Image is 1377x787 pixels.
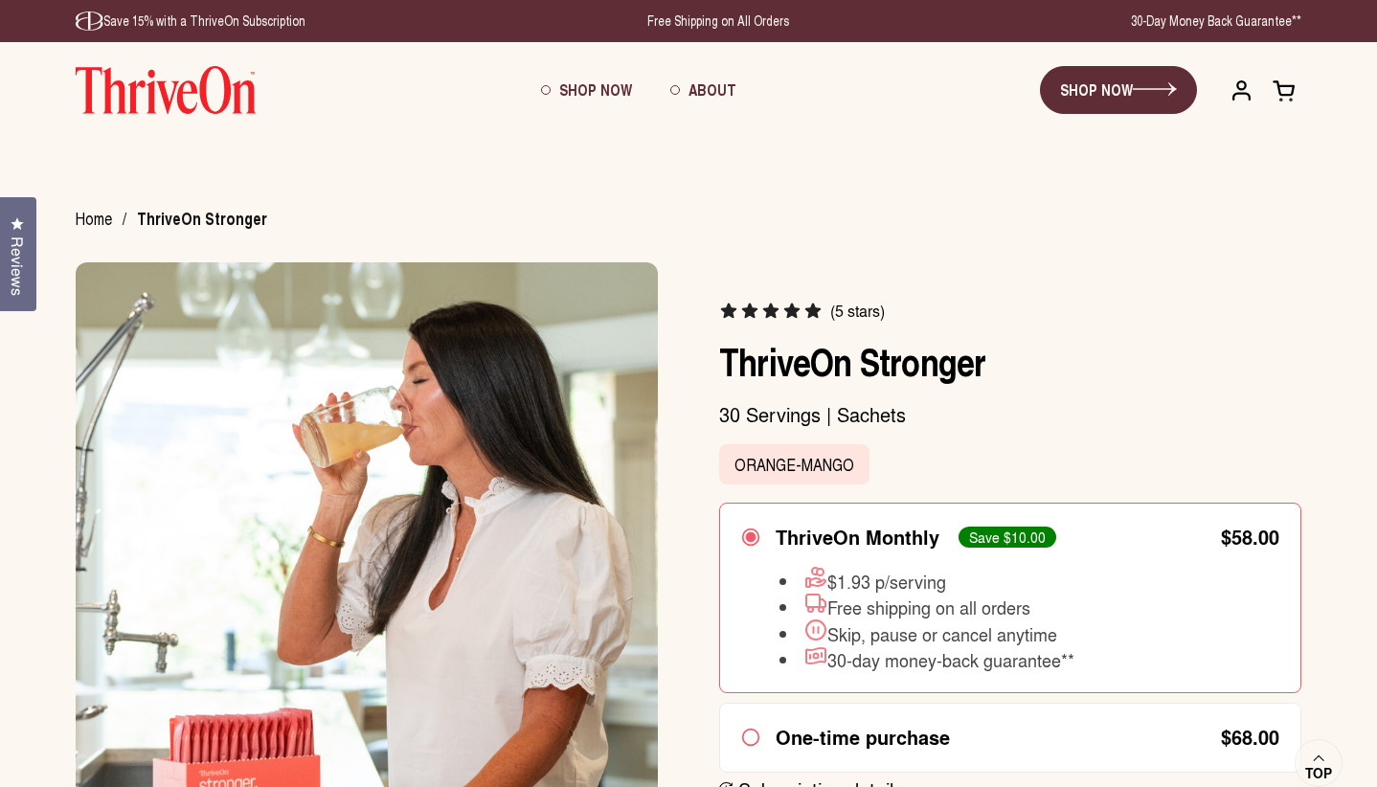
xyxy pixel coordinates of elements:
h1: ThriveOn Stronger [719,338,1301,384]
div: $68.00 [1221,728,1279,747]
p: 30-Day Money Back Guarantee** [1131,11,1301,31]
p: Save 15% with a ThriveOn Subscription [76,11,305,31]
span: Reviews [5,236,30,296]
span: (5 stars) [830,302,885,321]
li: Free shipping on all orders [779,592,1074,618]
div: $58.00 [1221,528,1279,547]
span: About [688,79,736,101]
li: $1.93 p/serving [779,566,1074,593]
div: One-time purchase [776,726,950,749]
span: Shop Now [559,79,632,101]
span: Home [76,207,112,233]
label: Orange-Mango [719,444,869,484]
a: Shop Now [522,64,651,116]
span: Top [1305,765,1332,782]
a: SHOP NOW [1040,66,1197,114]
a: Home [76,207,112,230]
div: Save $10.00 [959,527,1056,548]
p: 30 Servings | Sachets [719,402,1301,427]
a: About [651,64,756,116]
li: 30-day money-back guarantee** [779,644,1074,671]
li: Skip, pause or cancel anytime [779,618,1074,645]
div: ThriveOn Monthly [776,526,939,549]
nav: breadcrumbs [76,210,291,229]
span: ThriveOn Stronger [137,210,267,229]
p: Free Shipping on All Orders [647,11,789,31]
span: / [123,210,126,229]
